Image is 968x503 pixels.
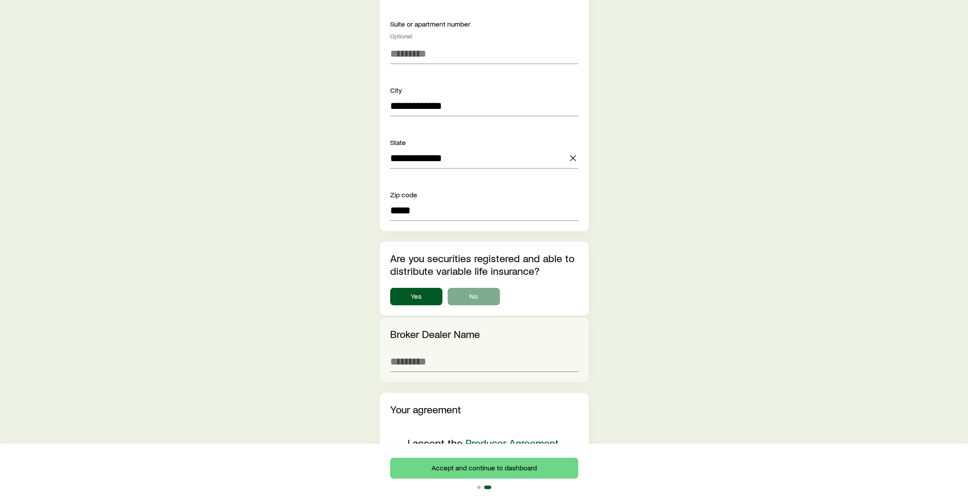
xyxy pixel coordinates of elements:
[390,19,578,40] div: Suite or apartment number
[390,33,578,40] div: Optional
[465,436,559,449] a: Producer Agreement
[390,288,578,305] div: securitiesRegistrationInfo.isSecuritiesRegistered
[390,288,442,305] button: Yes
[448,288,500,305] button: No
[408,436,559,461] span: I accept the and
[390,85,578,95] div: City
[390,458,578,479] button: Accept and continue to dashboard
[390,189,578,200] div: Zip code
[390,137,578,148] div: State
[390,403,461,415] label: Your agreement
[390,327,480,340] label: Broker Dealer Name
[390,252,574,277] label: Are you securities registered and able to distribute variable life insurance?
